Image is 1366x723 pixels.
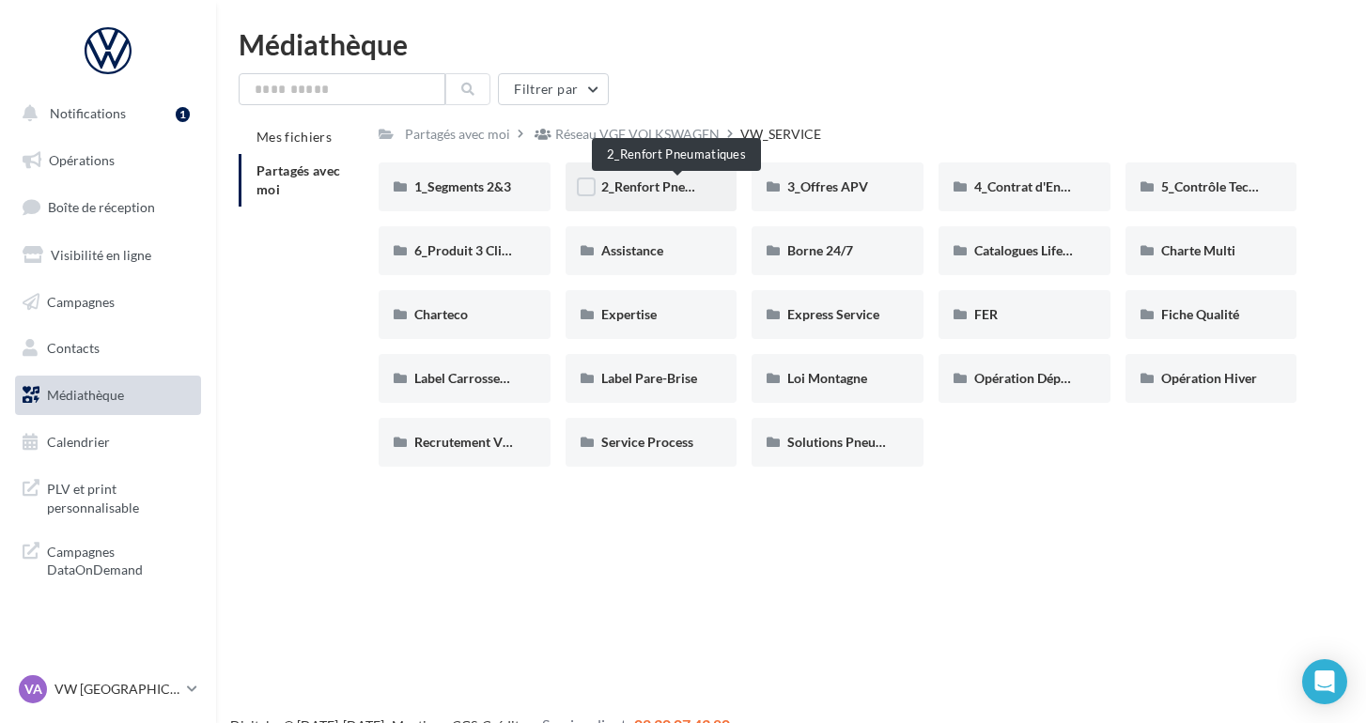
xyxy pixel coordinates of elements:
div: 1 [176,107,190,122]
a: Opérations [11,141,205,180]
span: Visibilité en ligne [51,247,151,263]
span: Express Service [787,306,879,322]
span: Opération Départ en Vacances [974,370,1152,386]
span: VA [24,680,42,699]
span: Charte Multi [1161,242,1235,258]
span: 4_Contrat d'Entretien [974,178,1100,194]
a: Campagnes [11,283,205,322]
button: Filtrer par [498,73,609,105]
span: Assistance [601,242,663,258]
span: FER [974,306,998,322]
span: 5_Contrôle Technique offert [1161,178,1326,194]
div: 2_Renfort Pneumatiques [592,138,761,171]
span: Expertise [601,306,657,322]
span: Campagnes [47,293,115,309]
span: Charteco [414,306,468,322]
span: Mes fichiers [256,129,332,145]
div: Réseau VGF VOLKSWAGEN [555,125,720,144]
a: Contacts [11,329,205,368]
a: Visibilité en ligne [11,236,205,275]
span: PLV et print personnalisable [47,476,194,516]
div: Partagés avec moi [405,125,510,144]
a: VA VW [GEOGRAPHIC_DATA] [15,671,201,707]
span: Label Carrosserie [414,370,516,386]
span: Label Pare-Brise [601,370,697,386]
div: Open Intercom Messenger [1302,659,1347,704]
div: VW_SERVICE [740,125,821,144]
a: Campagnes DataOnDemand [11,531,205,587]
span: Notifications [50,105,126,121]
span: Campagnes DataOnDemand [47,539,194,579]
span: Opération Hiver [1161,370,1257,386]
span: 2_Renfort Pneumatiques [601,178,746,194]
span: Médiathèque [47,387,124,403]
span: 1_Segments 2&3 [414,178,511,194]
span: Calendrier [47,434,110,450]
span: Partagés avec moi [256,162,341,197]
a: PLV et print personnalisable [11,469,205,524]
span: Opérations [49,152,115,168]
button: Notifications 1 [11,94,197,133]
span: Catalogues Lifestyle [974,242,1090,258]
span: Solutions Pneumatiques [787,434,929,450]
span: Fiche Qualité [1161,306,1239,322]
a: Calendrier [11,423,205,462]
a: Boîte de réception [11,187,205,227]
span: Boîte de réception [48,199,155,215]
span: Loi Montagne [787,370,867,386]
span: 3_Offres APV [787,178,868,194]
span: Recrutement VGF [414,434,520,450]
span: Borne 24/7 [787,242,853,258]
span: 6_Produit 3 Climatisation [414,242,564,258]
div: Médiathèque [239,30,1343,58]
span: Contacts [47,340,100,356]
p: VW [GEOGRAPHIC_DATA] [54,680,179,699]
a: Médiathèque [11,376,205,415]
span: Service Process [601,434,693,450]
